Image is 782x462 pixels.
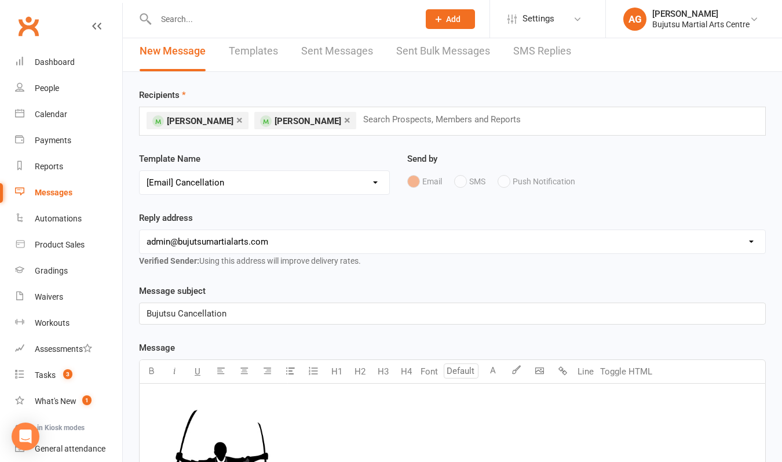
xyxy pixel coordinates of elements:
span: 3 [63,369,72,379]
div: What's New [35,396,76,406]
div: Gradings [35,266,68,275]
a: SMS Replies [513,31,571,71]
a: × [344,111,350,129]
div: Product Sales [35,240,85,249]
div: People [35,83,59,93]
input: Search Prospects, Members and Reports [362,112,532,127]
a: Tasks 3 [15,362,122,388]
div: Assessments [35,344,92,354]
a: Calendar [15,101,122,128]
div: Bujutsu Martial Arts Centre [652,19,750,30]
a: Clubworx [14,12,43,41]
span: Bujutsu Cancellation [147,308,226,319]
span: 1 [82,395,92,405]
a: Sent Messages [301,31,373,71]
span: U [195,366,200,377]
label: Message [139,341,175,355]
div: Dashboard [35,57,75,67]
a: New Message [140,31,206,71]
a: Reports [15,154,122,180]
div: [PERSON_NAME] [652,9,750,19]
a: × [236,111,243,129]
label: Reply address [139,211,193,225]
a: Dashboard [15,49,122,75]
button: Line [574,360,597,383]
input: Default [444,363,478,379]
div: General attendance [35,444,105,453]
a: Payments [15,128,122,154]
div: Open Intercom Messenger [12,423,39,450]
input: Search... [152,11,411,27]
div: AG [623,8,646,31]
a: Product Sales [15,232,122,258]
button: H3 [371,360,394,383]
a: People [15,75,122,101]
button: H1 [325,360,348,383]
label: Template Name [139,152,200,166]
label: Message subject [139,284,206,298]
a: Gradings [15,258,122,284]
button: H4 [394,360,418,383]
button: U [186,360,209,383]
a: Messages [15,180,122,206]
button: H2 [348,360,371,383]
label: Recipients [139,88,186,102]
div: Messages [35,188,72,197]
span: Add [446,14,461,24]
a: Assessments [15,336,122,362]
div: Tasks [35,370,56,380]
button: Toggle HTML [597,360,655,383]
div: Waivers [35,292,63,301]
div: Workouts [35,318,70,328]
div: Calendar [35,110,67,119]
a: Sent Bulk Messages [396,31,490,71]
label: Send by [407,152,437,166]
div: Payments [35,136,71,145]
button: A [481,360,505,383]
a: General attendance kiosk mode [15,436,122,462]
span: Settings [522,6,554,32]
a: Workouts [15,310,122,336]
strong: Verified Sender: [139,256,199,265]
a: Waivers [15,284,122,310]
span: [PERSON_NAME] [167,116,233,126]
button: Add [426,9,475,29]
span: [PERSON_NAME] [275,116,341,126]
span: Using this address will improve delivery rates. [139,256,361,265]
button: Font [418,360,441,383]
div: Automations [35,214,82,223]
div: Reports [35,162,63,171]
a: Automations [15,206,122,232]
a: Templates [229,31,278,71]
a: What's New1 [15,388,122,414]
